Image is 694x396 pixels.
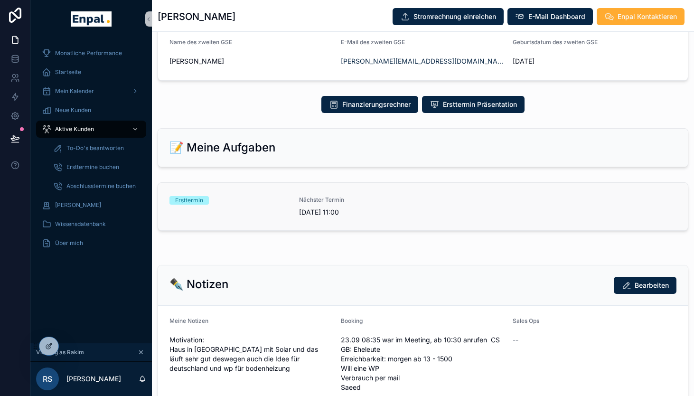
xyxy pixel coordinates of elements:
button: Stromrechnung einreichen [393,8,504,25]
span: [DATE] [513,57,676,66]
span: E-Mail Dashboard [528,12,585,21]
span: Neue Kunden [55,106,91,114]
span: Abschlusstermine buchen [66,182,136,190]
a: Über mich [36,235,146,252]
a: To-Do's beantworten [47,140,146,157]
span: Name des zweiten GSE [169,38,232,46]
h2: 📝 Meine Aufgaben [169,140,275,155]
span: To-Do's beantworten [66,144,124,152]
span: Bearbeiten [635,281,669,290]
span: Booking [341,317,363,324]
button: E-Mail Dashboard [507,8,593,25]
span: Nächster Termin [299,196,417,204]
button: Finanzierungsrechner [321,96,418,113]
a: [PERSON_NAME][EMAIL_ADDRESS][DOMAIN_NAME] [341,57,505,66]
button: Ersttermin Präsentation [422,96,525,113]
span: Mein Kalender [55,87,94,95]
span: -- [513,335,518,345]
span: Geburtsdatum des zweiten GSE [513,38,598,46]
img: App logo [71,11,111,27]
span: Wissensdatenbank [55,220,106,228]
span: Ersttermin Präsentation [443,100,517,109]
span: Startseite [55,68,81,76]
span: Enpal Kontaktieren [618,12,677,21]
span: Ersttermine buchen [66,163,119,171]
a: Ersttermine buchen [47,159,146,176]
span: E-Mail des zweiten GSE [341,38,405,46]
span: [PERSON_NAME] [169,57,333,66]
a: [PERSON_NAME] [36,197,146,214]
a: Wissensdatenbank [36,216,146,233]
span: Finanzierungsrechner [342,100,411,109]
a: Mein Kalender [36,83,146,100]
span: Aktive Kunden [55,125,94,133]
span: Monatliche Performance [55,49,122,57]
span: Viewing as Rakim [36,349,84,356]
span: Sales Ops [513,317,539,324]
span: Meine Notizen [169,317,208,324]
a: Abschlusstermine buchen [47,178,146,195]
span: [PERSON_NAME] [55,201,101,209]
a: ErstterminNächster Termin[DATE] 11:00 [158,183,688,230]
button: Bearbeiten [614,277,676,294]
span: RS [43,373,52,385]
h1: [PERSON_NAME] [158,10,235,23]
a: Neue Kunden [36,102,146,119]
span: [DATE] 11:00 [299,207,417,217]
h2: ✒️ Notizen [169,277,228,292]
span: Über mich [55,239,83,247]
span: Stromrechnung einreichen [413,12,496,21]
p: [PERSON_NAME] [66,374,121,384]
span: 23.09 08:35 war im Meeting, ab 10:30 anrufen CS GB: Eheleute Erreichbarkeit: morgen ab 13 - 1500 ... [341,335,505,392]
span: Motivation: Haus in [GEOGRAPHIC_DATA] mit Solar und das läuft sehr gut deswegen auch die Idee für... [169,335,333,373]
a: Monatliche Performance [36,45,146,62]
button: Enpal Kontaktieren [597,8,685,25]
a: Aktive Kunden [36,121,146,138]
a: Startseite [36,64,146,81]
div: scrollable content [30,38,152,264]
div: Ersttermin [175,196,203,205]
